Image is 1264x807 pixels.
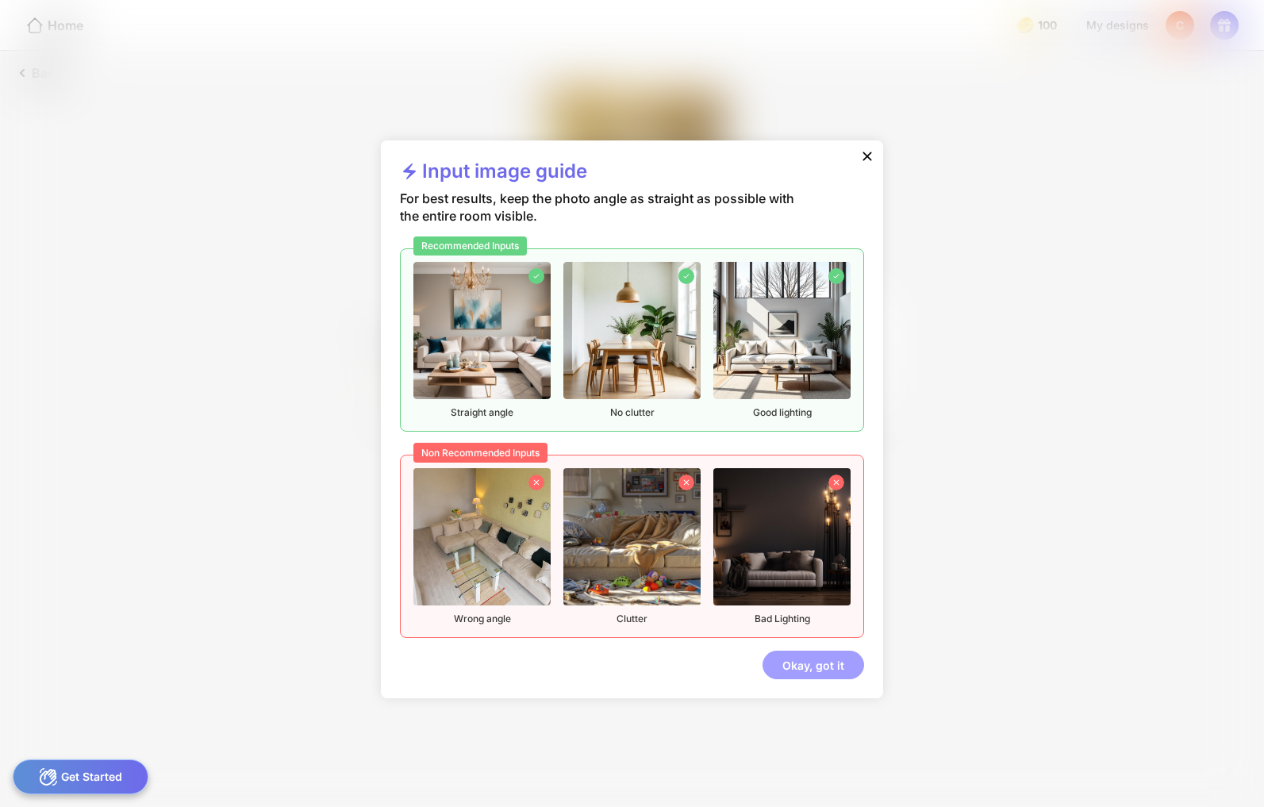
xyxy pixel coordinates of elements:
img: nonrecommendedImageFurnished3.png [713,468,851,605]
img: nonrecommendedImageFurnished1.png [413,468,551,605]
img: recommendedImageFurnished1.png [413,262,551,399]
div: No clutter [563,262,701,418]
div: Wrong angle [413,468,551,624]
div: Input image guide [400,159,587,190]
div: Get Started [13,759,148,794]
div: Non Recommended Inputs [413,443,547,462]
img: recommendedImageFurnished2.png [563,262,701,399]
div: Clutter [563,468,701,624]
img: nonrecommendedImageFurnished2.png [563,468,701,605]
div: Okay, got it [763,651,864,679]
img: recommendedImageFurnished3.png [713,262,851,399]
div: Good lighting [713,262,851,418]
div: Straight angle [413,262,551,418]
div: Bad Lighting [713,468,851,624]
div: Recommended Inputs [413,236,527,256]
div: For best results, keep the photo angle as straight as possible with the entire room visible. [400,190,813,248]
